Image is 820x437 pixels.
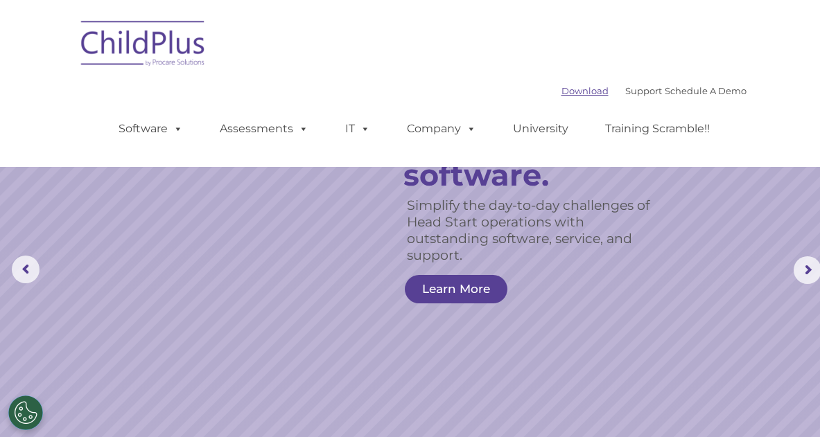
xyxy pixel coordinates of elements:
a: Download [561,85,609,96]
a: Support [625,85,662,96]
a: Learn More [405,275,507,303]
a: Training Scramble!! [591,115,724,143]
a: Software [105,115,197,143]
a: Assessments [206,115,322,143]
a: University [499,115,582,143]
rs-layer: The ORIGINAL Head Start software. [403,97,663,190]
img: ChildPlus by Procare Solutions [74,11,213,80]
button: Cookies Settings [8,395,43,430]
a: Schedule A Demo [665,85,747,96]
rs-layer: Simplify the day-to-day challenges of Head Start operations with outstanding software, service, a... [407,197,650,264]
a: Company [393,115,490,143]
font: | [561,85,747,96]
a: IT [331,115,384,143]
